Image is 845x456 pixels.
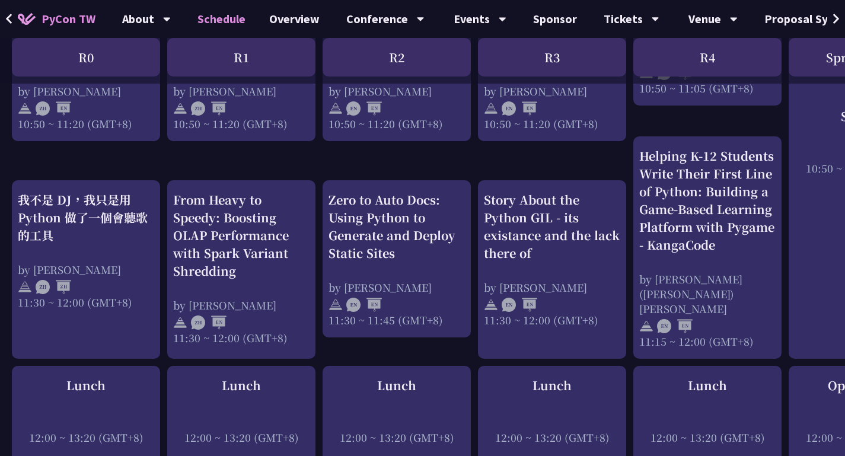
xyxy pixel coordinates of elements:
img: svg+xml;base64,PHN2ZyB4bWxucz0iaHR0cDovL3d3dy53My5vcmcvMjAwMC9zdmciIHdpZHRoPSIyNCIgaGVpZ2h0PSIyNC... [329,298,343,312]
img: svg+xml;base64,PHN2ZyB4bWxucz0iaHR0cDovL3d3dy53My5vcmcvMjAwMC9zdmciIHdpZHRoPSIyNCIgaGVpZ2h0PSIyNC... [484,298,498,312]
div: Helping K-12 Students Write Their First Line of Python: Building a Game-Based Learning Platform w... [639,147,776,254]
div: 10:50 ~ 11:20 (GMT+8) [484,116,620,131]
img: svg+xml;base64,PHN2ZyB4bWxucz0iaHR0cDovL3d3dy53My5vcmcvMjAwMC9zdmciIHdpZHRoPSIyNCIgaGVpZ2h0PSIyNC... [329,101,343,116]
div: 12:00 ~ 13:20 (GMT+8) [329,430,465,445]
div: R0 [12,38,160,76]
div: Zero to Auto Docs: Using Python to Generate and Deploy Static Sites [329,191,465,262]
div: by [PERSON_NAME] [484,84,620,98]
a: PyCon TW [6,4,107,34]
a: Story About the Python GIL - its existance and the lack there of by [PERSON_NAME] 11:30 ~ 12:00 (... [484,191,620,327]
div: From Heavy to Speedy: Boosting OLAP Performance with Spark Variant Shredding [173,191,310,280]
div: Lunch [639,377,776,394]
div: 12:00 ~ 13:20 (GMT+8) [639,430,776,445]
img: ZHEN.371966e.svg [191,315,227,330]
div: 11:30 ~ 12:00 (GMT+8) [18,295,154,310]
div: by [PERSON_NAME] [18,262,154,277]
div: R1 [167,38,315,76]
img: svg+xml;base64,PHN2ZyB4bWxucz0iaHR0cDovL3d3dy53My5vcmcvMjAwMC9zdmciIHdpZHRoPSIyNCIgaGVpZ2h0PSIyNC... [173,315,187,330]
div: 10:50 ~ 11:20 (GMT+8) [329,116,465,131]
div: 12:00 ~ 13:20 (GMT+8) [484,430,620,445]
img: svg+xml;base64,PHN2ZyB4bWxucz0iaHR0cDovL3d3dy53My5vcmcvMjAwMC9zdmciIHdpZHRoPSIyNCIgaGVpZ2h0PSIyNC... [173,101,187,116]
div: by [PERSON_NAME] [484,280,620,295]
div: R3 [478,38,626,76]
img: ENEN.5a408d1.svg [346,101,382,116]
img: ENEN.5a408d1.svg [502,101,537,116]
div: 11:30 ~ 12:00 (GMT+8) [484,312,620,327]
img: ZHZH.38617ef.svg [36,280,71,294]
div: 10:50 ~ 11:05 (GMT+8) [639,81,776,95]
div: 11:30 ~ 12:00 (GMT+8) [173,330,310,345]
div: 10:50 ~ 11:20 (GMT+8) [173,116,310,131]
img: Home icon of PyCon TW 2025 [18,13,36,25]
div: 11:30 ~ 11:45 (GMT+8) [329,312,465,327]
img: svg+xml;base64,PHN2ZyB4bWxucz0iaHR0cDovL3d3dy53My5vcmcvMjAwMC9zdmciIHdpZHRoPSIyNCIgaGVpZ2h0PSIyNC... [484,101,498,116]
img: svg+xml;base64,PHN2ZyB4bWxucz0iaHR0cDovL3d3dy53My5vcmcvMjAwMC9zdmciIHdpZHRoPSIyNCIgaGVpZ2h0PSIyNC... [18,101,32,116]
div: Lunch [18,377,154,394]
div: R4 [633,38,782,76]
div: by [PERSON_NAME] [329,84,465,98]
img: ZHEN.371966e.svg [191,101,227,116]
div: Lunch [484,377,620,394]
a: Helping K-12 Students Write Their First Line of Python: Building a Game-Based Learning Platform w... [639,147,776,349]
img: ENEN.5a408d1.svg [502,298,537,312]
a: From Heavy to Speedy: Boosting OLAP Performance with Spark Variant Shredding by [PERSON_NAME] 11:... [173,191,310,345]
div: 11:15 ~ 12:00 (GMT+8) [639,334,776,349]
div: by [PERSON_NAME] ([PERSON_NAME]) [PERSON_NAME] [639,272,776,316]
div: by [PERSON_NAME] [329,280,465,295]
div: Lunch [173,377,310,394]
div: Story About the Python GIL - its existance and the lack there of [484,191,620,262]
span: PyCon TW [42,10,95,28]
img: svg+xml;base64,PHN2ZyB4bWxucz0iaHR0cDovL3d3dy53My5vcmcvMjAwMC9zdmciIHdpZHRoPSIyNCIgaGVpZ2h0PSIyNC... [639,319,653,333]
div: Lunch [329,377,465,394]
div: 12:00 ~ 13:20 (GMT+8) [18,430,154,445]
a: Zero to Auto Docs: Using Python to Generate and Deploy Static Sites by [PERSON_NAME] 11:30 ~ 11:4... [329,191,465,327]
a: 我不是 DJ，我只是用 Python 做了一個會聽歌的工具 by [PERSON_NAME] 11:30 ~ 12:00 (GMT+8) [18,191,154,310]
img: ENEN.5a408d1.svg [657,319,693,333]
div: 12:00 ~ 13:20 (GMT+8) [173,430,310,445]
img: ZHEN.371966e.svg [36,101,71,116]
div: by [PERSON_NAME] [173,84,310,98]
div: R2 [323,38,471,76]
img: ENEN.5a408d1.svg [346,298,382,312]
div: 10:50 ~ 11:20 (GMT+8) [18,116,154,131]
img: svg+xml;base64,PHN2ZyB4bWxucz0iaHR0cDovL3d3dy53My5vcmcvMjAwMC9zdmciIHdpZHRoPSIyNCIgaGVpZ2h0PSIyNC... [18,280,32,294]
div: by [PERSON_NAME] [173,298,310,312]
div: 我不是 DJ，我只是用 Python 做了一個會聽歌的工具 [18,191,154,244]
div: by [PERSON_NAME] [18,84,154,98]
